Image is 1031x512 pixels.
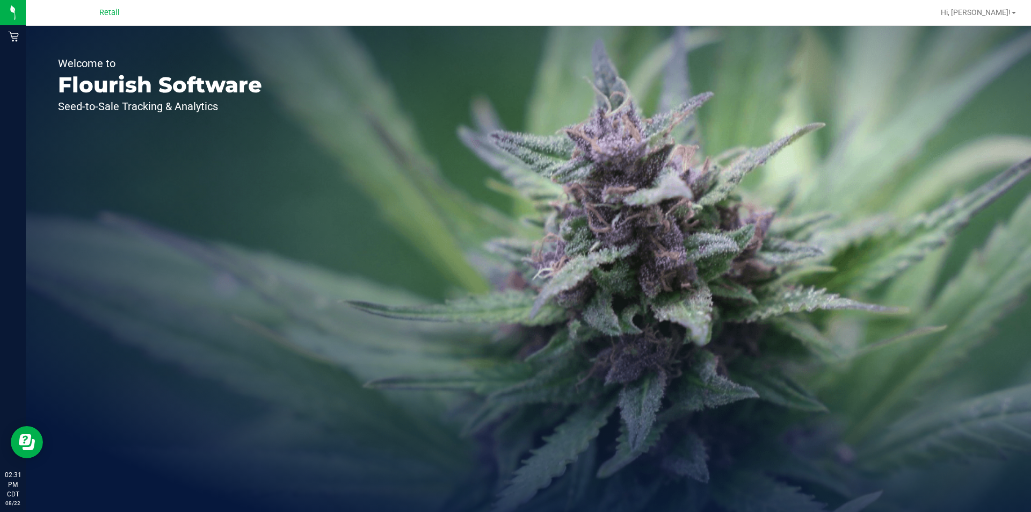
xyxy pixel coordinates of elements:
p: Welcome to [58,58,262,69]
span: Retail [99,8,120,17]
p: Seed-to-Sale Tracking & Analytics [58,101,262,112]
iframe: Resource center [11,426,43,458]
p: 02:31 PM CDT [5,470,21,499]
span: Hi, [PERSON_NAME]! [941,8,1011,17]
inline-svg: Retail [8,31,19,42]
p: Flourish Software [58,74,262,96]
p: 08/22 [5,499,21,507]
